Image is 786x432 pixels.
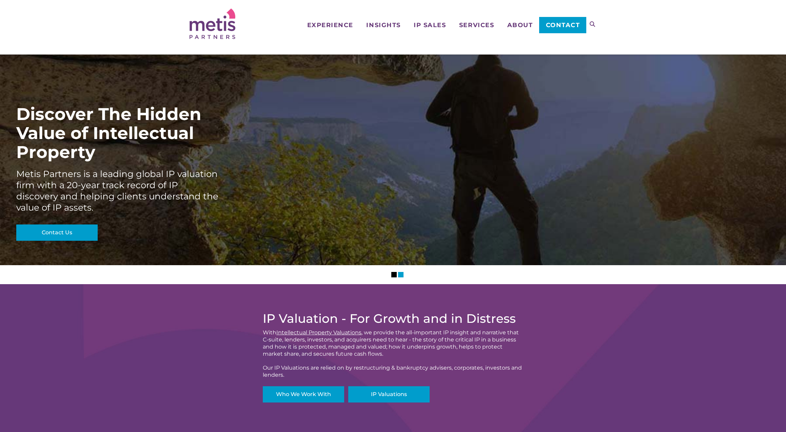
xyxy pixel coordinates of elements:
span: IP Sales [414,22,446,28]
div: Our IP Valuations are relied on by restructuring & bankruptcy advisers, corporates, investors and... [263,364,523,378]
a: Intellectual Property Valuations [276,329,361,336]
div: With , we provide the all-important IP insight and narrative that C-suite, lenders, investors, an... [263,329,523,357]
img: Metis Partners [190,8,235,39]
span: About [507,22,533,28]
a: Contact Us [16,224,98,241]
div: Metis Partners is a leading global IP valuation firm with a 20-year track record of IP discovery ... [16,169,220,213]
span: Experience [307,22,353,28]
span: Services [459,22,494,28]
li: Slider Page 1 [391,272,397,277]
a: Who We Work With [263,386,344,402]
li: Slider Page 2 [398,272,404,277]
span: Contact [546,22,580,28]
span: Insights [366,22,400,28]
div: Discover The Hidden Value of Intellectual Property [16,105,220,162]
a: IP Valuations [348,386,430,402]
h2: IP Valuation - For Growth and in Distress [263,311,523,326]
a: Contact [539,17,586,33]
